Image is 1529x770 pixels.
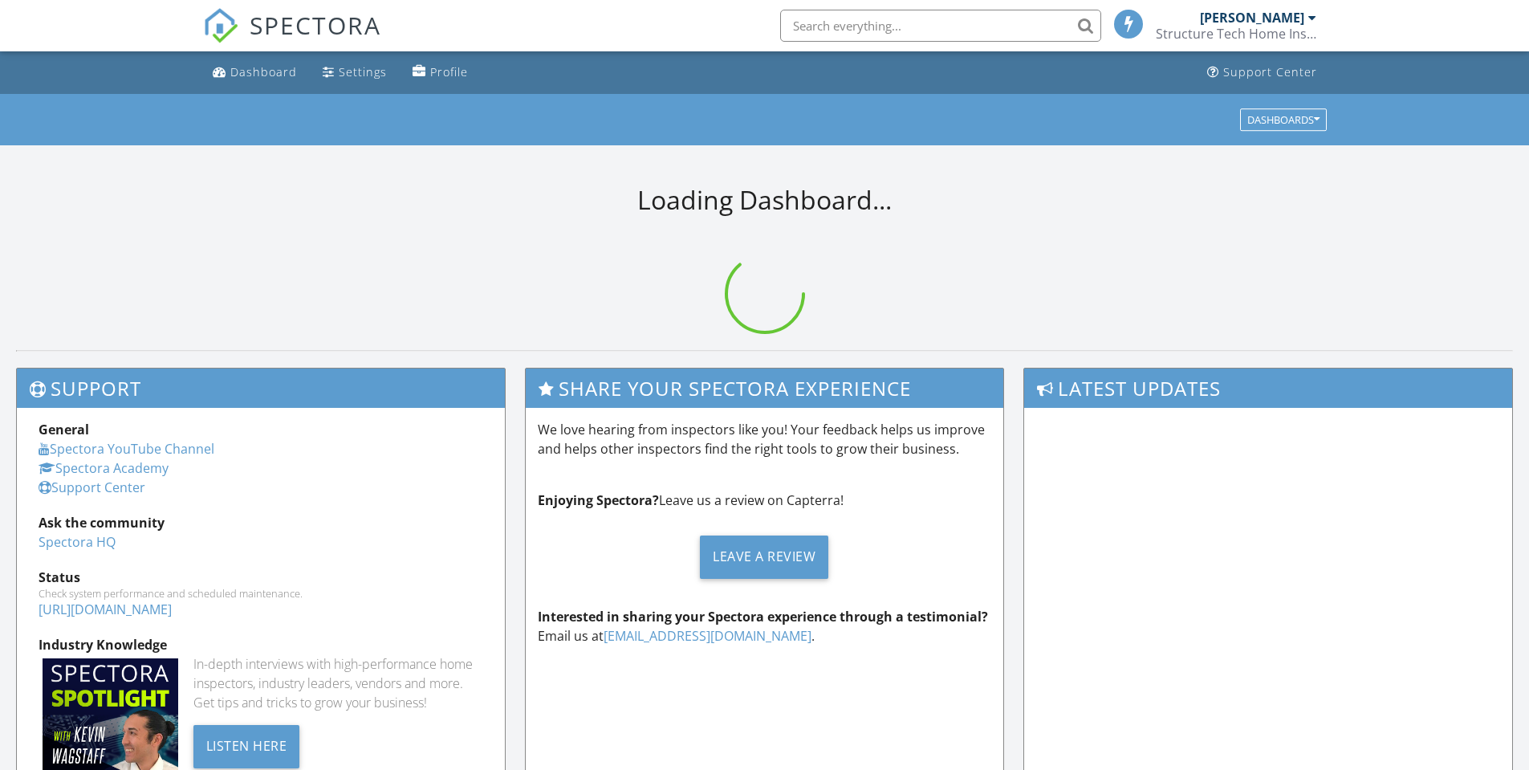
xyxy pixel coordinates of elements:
div: [PERSON_NAME] [1200,10,1304,26]
a: Dashboard [206,58,303,88]
a: Profile [406,58,474,88]
a: [EMAIL_ADDRESS][DOMAIN_NAME] [604,627,811,645]
div: Profile [430,64,468,79]
div: Listen Here [193,725,300,768]
a: Listen Here [193,736,300,754]
div: Dashboard [230,64,297,79]
strong: Enjoying Spectora? [538,491,659,509]
a: Spectora Academy [39,459,169,477]
h3: Share Your Spectora Experience [526,369,1004,408]
span: SPECTORA [250,8,381,42]
input: Search everything... [780,10,1101,42]
div: Ask the community [39,513,483,532]
button: Dashboards [1240,108,1327,131]
h3: Latest Updates [1024,369,1512,408]
div: Dashboards [1247,114,1320,125]
img: The Best Home Inspection Software - Spectora [203,8,238,43]
a: Spectora YouTube Channel [39,440,214,458]
div: Check system performance and scheduled maintenance. [39,587,483,600]
a: SPECTORA [203,22,381,55]
p: Leave us a review on Capterra! [538,491,992,510]
div: Status [39,568,483,587]
strong: Interested in sharing your Spectora experience through a testimonial? [538,608,988,625]
a: Leave a Review [538,523,992,591]
div: In-depth interviews with high-performance home inspectors, industry leaders, vendors and more. Ge... [193,654,483,712]
div: Support Center [1223,64,1317,79]
div: Industry Knowledge [39,635,483,654]
a: Spectora HQ [39,533,116,551]
p: We love hearing from inspectors like you! Your feedback helps us improve and helps other inspecto... [538,420,992,458]
div: Leave a Review [700,536,828,579]
div: Settings [339,64,387,79]
a: Settings [316,58,393,88]
h3: Support [17,369,505,408]
a: [URL][DOMAIN_NAME] [39,601,172,618]
div: Structure Tech Home Inspections [1156,26,1316,42]
strong: General [39,421,89,438]
a: Support Center [39,479,145,496]
a: Support Center [1201,58,1324,88]
p: Email us at . [538,607,992,646]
